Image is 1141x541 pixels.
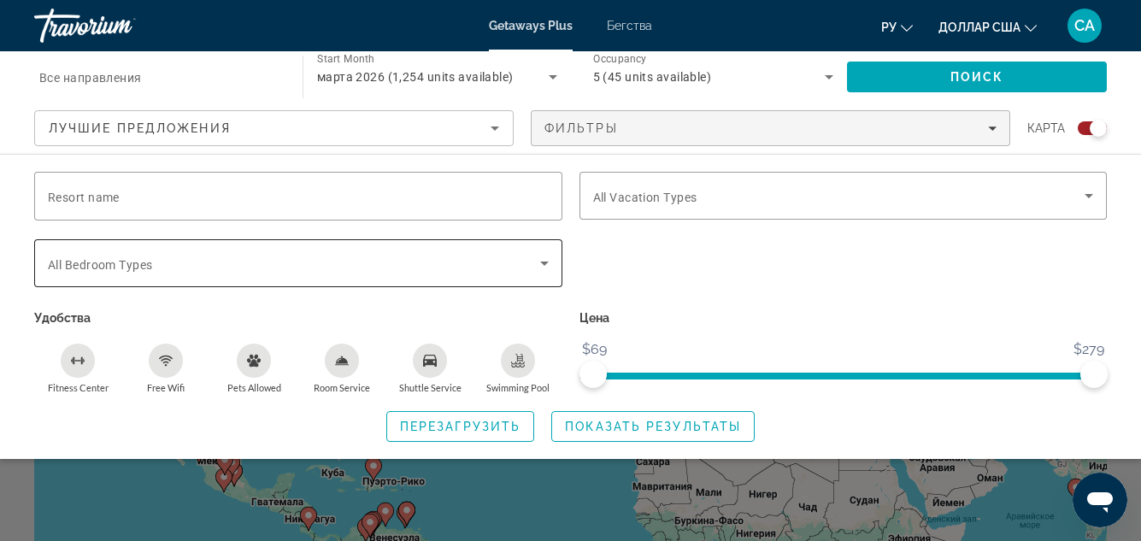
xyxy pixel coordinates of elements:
button: Изменить язык [881,15,913,39]
span: Room Service [314,382,370,393]
span: Resort name [48,191,120,204]
button: Показать результаты [551,411,755,442]
a: Getaways Plus [489,19,573,32]
a: Бегства [607,19,652,32]
button: Search [847,62,1107,92]
button: Изменить валюту [938,15,1037,39]
font: доллар США [938,21,1020,34]
p: Удобства [34,306,562,330]
span: Фильтры [544,121,618,135]
span: Перезагрузить [400,420,521,433]
span: All Vacation Types [593,191,697,204]
span: $279 [1071,337,1107,362]
button: Перезагрузить [386,411,534,442]
button: Swimming Pool [474,343,562,394]
span: Occupancy [593,53,647,65]
span: Shuttle Service [399,382,462,393]
button: Меню пользователя [1062,8,1107,44]
span: ngx-slider-max [1080,361,1108,388]
span: Free Wifi [147,382,185,393]
span: Показать результаты [565,420,741,433]
button: Free Wifi [122,343,210,394]
button: Room Service [298,343,386,394]
span: карта [1027,116,1065,140]
span: ngx-slider [579,361,607,388]
span: Swimming Pool [486,382,550,393]
span: Поиск [950,70,1004,84]
button: Fitness Center [34,343,122,394]
p: Цена [579,306,1108,330]
iframe: Кнопка запуска окна обмена сообщениями [1073,473,1127,527]
font: СА [1074,16,1095,34]
input: Select destination [39,68,280,88]
button: Shuttle Service [386,343,474,394]
span: марта 2026 (1,254 units available) [317,70,514,84]
mat-select: Sort by [49,118,499,138]
span: Fitness Center [48,382,109,393]
button: Filters [531,110,1010,146]
span: Pets Allowed [227,382,281,393]
span: $69 [579,337,609,362]
button: Pets Allowed [210,343,298,394]
font: ру [881,21,897,34]
span: Лучшие предложения [49,121,231,135]
span: Start Month [317,53,374,65]
a: Травориум [34,3,205,48]
span: Все направления [39,71,142,85]
span: All Bedroom Types [48,258,152,272]
span: 5 (45 units available) [593,70,712,84]
ngx-slider: ngx-slider [579,373,1108,376]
